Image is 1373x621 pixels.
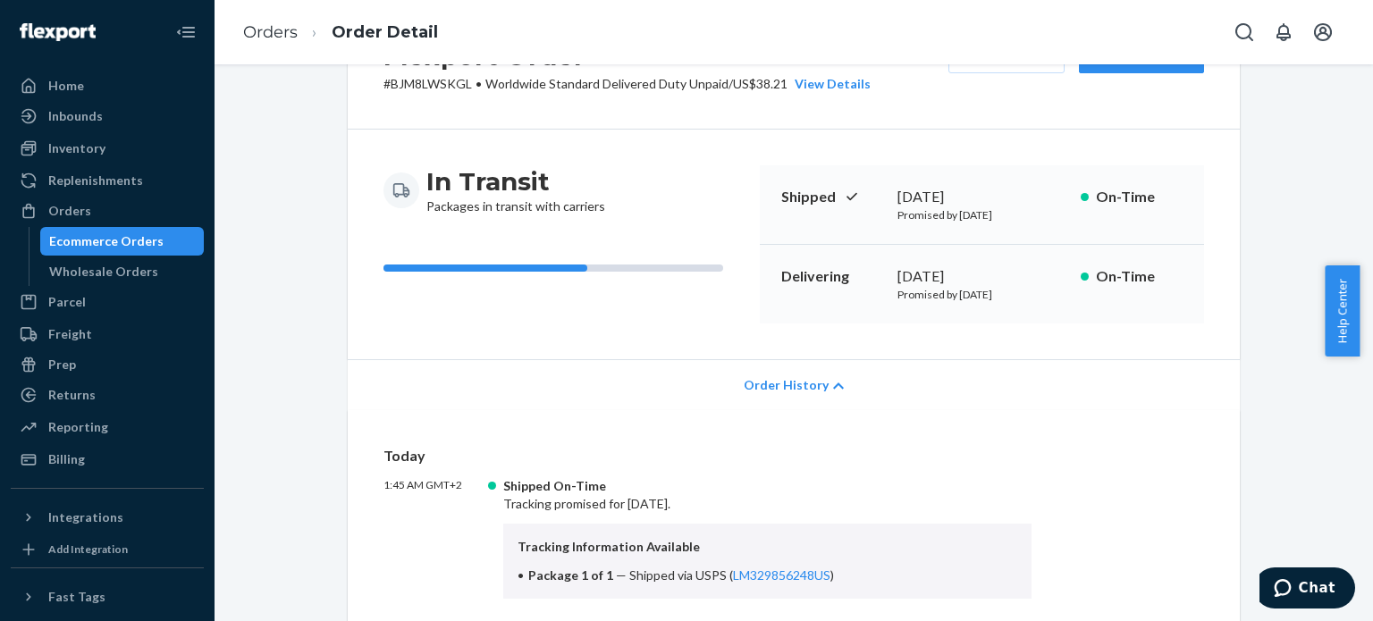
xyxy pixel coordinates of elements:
button: Fast Tags [11,583,204,611]
span: Package 1 of 1 [528,567,613,583]
a: Billing [11,445,204,474]
a: Add Integration [11,539,204,560]
a: Returns [11,381,204,409]
div: Replenishments [48,172,143,189]
a: Prep [11,350,204,379]
p: # BJM8LWSKGL / US$38.21 [383,75,871,93]
div: [DATE] [897,187,1066,207]
div: Reporting [48,418,108,436]
button: View Details [788,75,871,93]
a: Order Detail [332,22,438,42]
a: Freight [11,320,204,348]
p: Tracking Information Available [518,538,1017,556]
div: Returns [48,386,96,404]
div: Shipped On-Time [503,477,1032,495]
a: Parcel [11,288,204,316]
p: Promised by [DATE] [897,207,1066,222]
div: Home [48,77,84,95]
p: Shipped [781,187,883,207]
a: Replenishments [11,166,204,195]
a: Reporting [11,413,204,441]
button: Close Navigation [168,14,204,50]
span: • [476,76,482,91]
p: On-Time [1096,266,1183,287]
div: Packages in transit with carriers [426,165,605,215]
a: Wholesale Orders [40,257,205,286]
span: Worldwide Standard Delivered Duty Unpaid [485,76,729,91]
p: On-Time [1096,187,1183,207]
a: Orders [243,22,298,42]
div: Tracking promised for [DATE]. [503,477,1032,599]
a: Inbounds [11,102,204,130]
a: Orders [11,197,204,225]
div: Billing [48,450,85,468]
div: Parcel [48,293,86,311]
div: [DATE] [897,266,1066,287]
span: Order History [744,376,829,394]
ol: breadcrumbs [229,6,452,59]
div: Fast Tags [48,588,105,606]
a: Home [11,71,204,100]
a: Ecommerce Orders [40,227,205,256]
p: Delivering [781,266,883,287]
button: Open account menu [1305,14,1341,50]
div: Inventory [48,139,105,157]
div: Inbounds [48,107,103,125]
button: Integrations [11,503,204,532]
a: LM329856248US [733,567,830,583]
div: Integrations [48,508,123,526]
div: Prep [48,356,76,373]
button: Open Search Box [1226,14,1262,50]
a: Inventory [11,134,204,163]
p: Today [383,446,1204,466]
div: Orders [48,202,91,220]
span: — [616,567,627,583]
div: Add Integration [48,541,128,557]
span: Shipped via USPS ( ) [629,567,834,583]
button: Help Center [1325,265,1360,357]
div: Wholesale Orders [49,263,158,281]
p: Promised by [DATE] [897,287,1066,302]
img: Flexport logo [20,23,96,41]
iframe: Opens a widget where you can chat to one of our agents [1259,567,1355,612]
div: Freight [48,325,92,343]
p: 1:45 AM GMT+2 [383,477,489,599]
h3: In Transit [426,165,605,197]
button: Open notifications [1266,14,1301,50]
div: Ecommerce Orders [49,232,164,250]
